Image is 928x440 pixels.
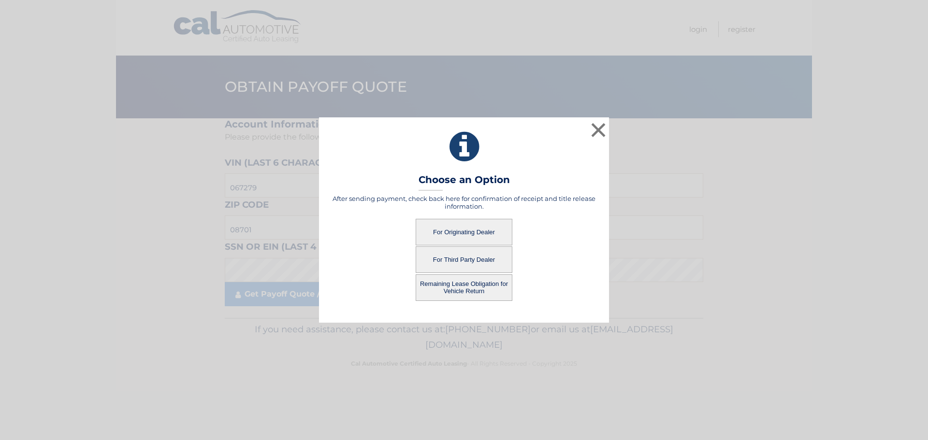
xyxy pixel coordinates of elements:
button: × [589,120,608,140]
h3: Choose an Option [419,174,510,191]
h5: After sending payment, check back here for confirmation of receipt and title release information. [331,195,597,210]
button: For Originating Dealer [416,219,512,245]
button: For Third Party Dealer [416,246,512,273]
button: Remaining Lease Obligation for Vehicle Return [416,274,512,301]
